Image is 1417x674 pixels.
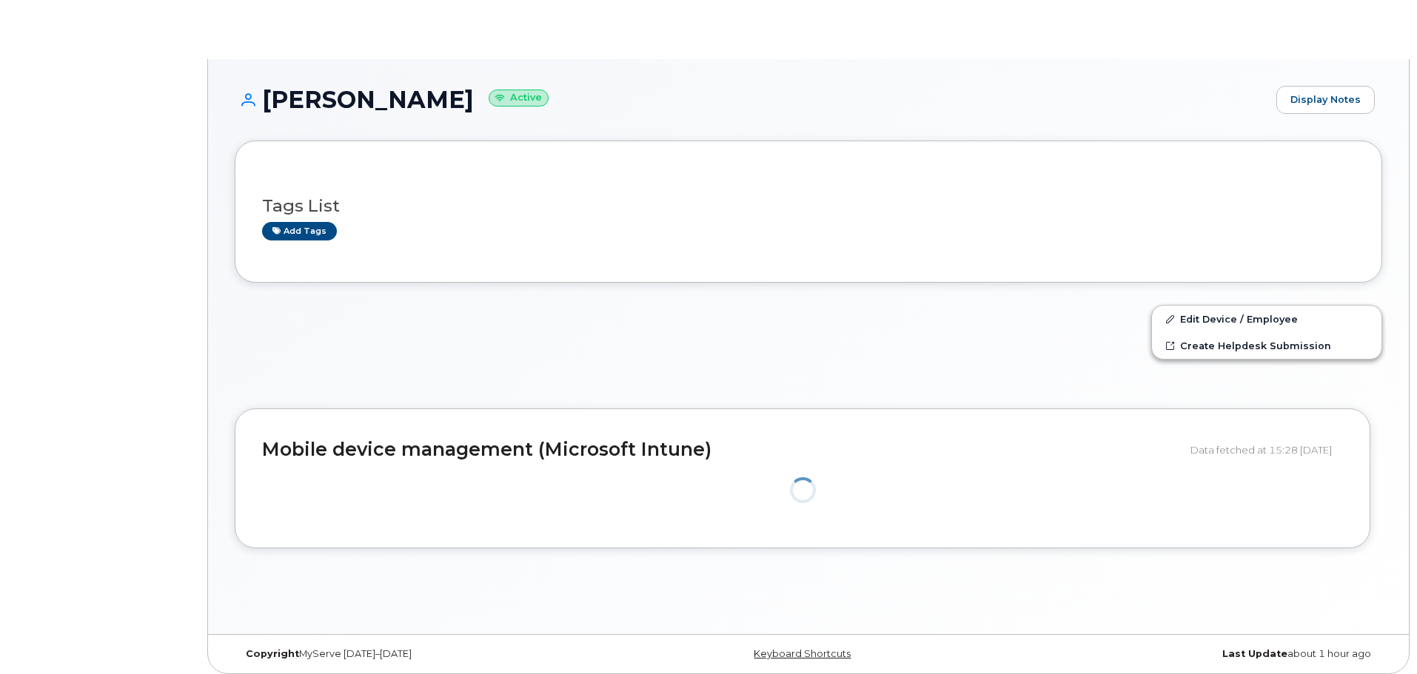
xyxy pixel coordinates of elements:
h3: Tags List [262,197,1355,215]
small: Active [489,90,549,107]
a: Edit Device / Employee [1152,306,1381,332]
a: Display Notes [1276,86,1375,114]
h1: [PERSON_NAME] [235,87,1269,112]
div: about 1 hour ago [999,648,1382,660]
a: Create Helpdesk Submission [1152,332,1381,359]
strong: Last Update [1222,648,1287,659]
a: Add tags [262,222,337,240]
h2: Mobile device management (Microsoft Intune) [262,439,1179,460]
div: Data fetched at 15:28 [DATE] [1190,436,1343,464]
div: MyServe [DATE]–[DATE] [235,648,617,660]
a: Keyboard Shortcuts [754,648,851,659]
strong: Copyright [246,648,299,659]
